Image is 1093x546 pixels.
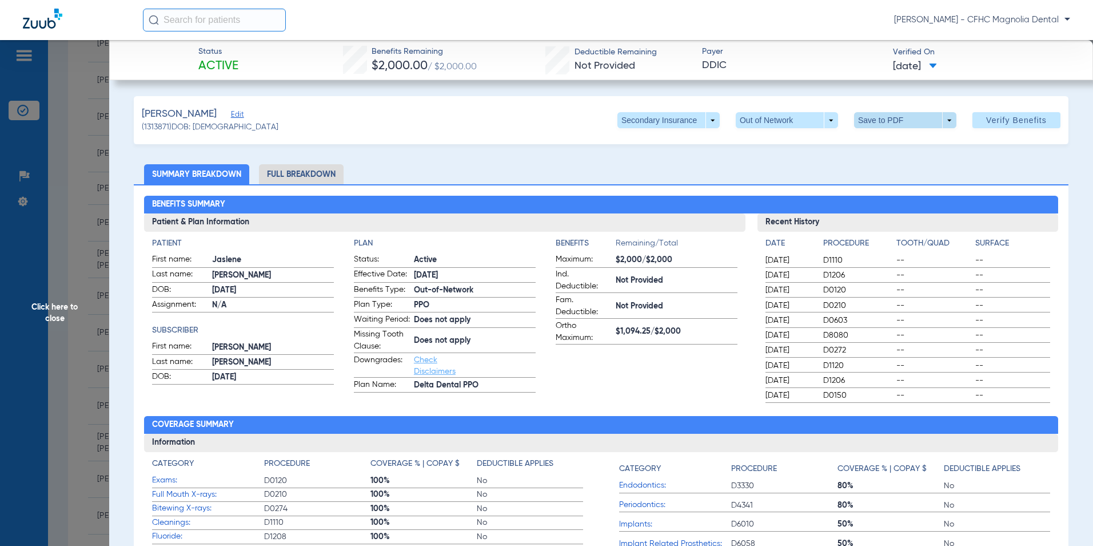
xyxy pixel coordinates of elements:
[144,196,1059,214] h2: Benefits Summary
[354,268,410,282] span: Effective Date:
[944,458,1050,479] app-breakdown-title: Deductible Applies
[231,110,241,121] span: Edit
[212,357,334,369] span: [PERSON_NAME]
[212,371,334,383] span: [DATE]
[736,112,838,128] button: Out of Network
[370,475,477,486] span: 100%
[144,213,746,232] h3: Patient & Plan Information
[823,390,892,401] span: D0150
[414,356,456,375] a: Check Disclaimers
[944,480,1050,492] span: No
[944,463,1020,475] h4: Deductible Applies
[414,254,536,266] span: Active
[975,330,1050,341] span: --
[152,284,208,298] span: DOB:
[975,345,1050,356] span: --
[152,531,264,543] span: Fluoride:
[619,519,731,531] span: Implants:
[556,238,616,250] h4: Benefits
[975,270,1050,281] span: --
[765,255,813,266] span: [DATE]
[893,60,937,74] span: [DATE]
[617,112,720,128] button: Secondary Insurance
[975,390,1050,401] span: --
[264,475,370,486] span: D0120
[616,275,737,287] span: Not Provided
[152,254,208,267] span: First name:
[556,320,612,344] span: Ortho Maximum:
[731,463,777,475] h4: Procedure
[143,9,286,31] input: Search for patients
[823,330,892,341] span: D8080
[372,60,428,72] span: $2,000.00
[731,480,837,492] span: D3330
[428,62,477,72] span: / $2,000.00
[354,329,410,353] span: Missing Tooth Clause:
[896,375,971,386] span: --
[823,375,892,386] span: D1206
[198,58,238,74] span: Active
[765,315,813,326] span: [DATE]
[414,379,536,391] span: Delta Dental PPO
[414,284,536,296] span: Out-of-Network
[896,284,971,296] span: --
[896,300,971,311] span: --
[837,519,944,530] span: 50%
[616,300,737,312] span: Not Provided
[975,375,1050,386] span: --
[354,238,536,250] app-breakdown-title: Plan
[414,335,536,347] span: Does not apply
[477,489,583,500] span: No
[619,463,661,475] h4: Category
[212,284,334,296] span: [DATE]
[477,458,553,470] h4: Deductible Applies
[823,238,892,250] h4: Procedure
[152,371,208,385] span: DOB:
[264,503,370,515] span: D0274
[152,356,208,370] span: Last name:
[896,345,971,356] span: --
[837,500,944,511] span: 80%
[823,315,892,326] span: D0603
[556,268,612,292] span: Ind. Deductible:
[765,284,813,296] span: [DATE]
[354,284,410,298] span: Benefits Type:
[823,270,892,281] span: D1206
[212,254,334,266] span: Jaslene
[972,112,1060,128] button: Verify Benefits
[731,458,837,479] app-breakdown-title: Procedure
[212,299,334,311] span: N/A
[354,314,410,327] span: Waiting Period:
[986,116,1047,125] span: Verify Benefits
[765,238,813,254] app-breakdown-title: Date
[477,503,583,515] span: No
[152,474,264,486] span: Exams:
[477,531,583,543] span: No
[370,458,460,470] h4: Coverage % | Copay $
[152,325,334,337] h4: Subscriber
[823,345,892,356] span: D0272
[975,300,1050,311] span: --
[837,480,944,492] span: 80%
[944,519,1050,530] span: No
[354,379,410,393] span: Plan Name:
[152,503,264,515] span: Bitewing X-rays:
[370,489,477,500] span: 100%
[354,354,410,377] span: Downgrades:
[152,489,264,501] span: Full Mouth X-rays:
[823,360,892,371] span: D1120
[854,112,956,128] button: Save to PDF
[477,517,583,528] span: No
[975,255,1050,266] span: --
[372,46,477,58] span: Benefits Remaining
[731,519,837,530] span: D6010
[975,360,1050,371] span: --
[354,254,410,267] span: Status:
[264,531,370,543] span: D1208
[370,458,477,474] app-breakdown-title: Coverage % | Copay $
[1036,491,1093,546] iframe: Chat Widget
[212,270,334,282] span: [PERSON_NAME]
[823,238,892,254] app-breakdown-title: Procedure
[896,390,971,401] span: --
